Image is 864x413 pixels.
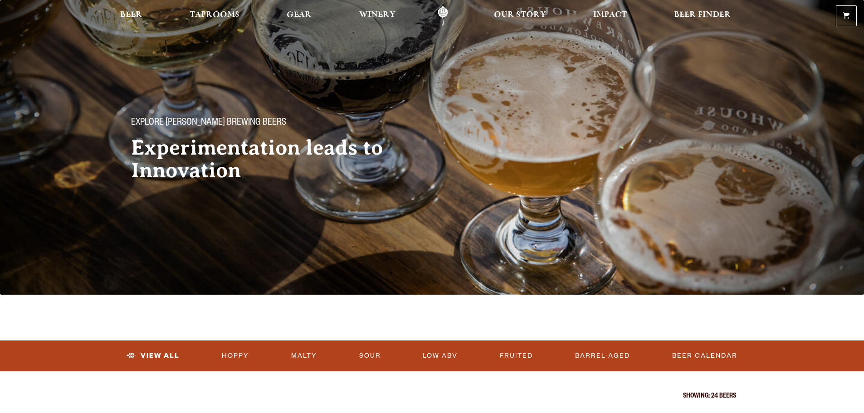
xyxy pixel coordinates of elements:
[426,6,460,26] a: Odell Home
[488,6,552,26] a: Our Story
[184,6,245,26] a: Taprooms
[494,11,546,19] span: Our Story
[669,345,741,366] a: Beer Calendar
[287,11,312,19] span: Gear
[353,6,401,26] a: Winery
[114,6,148,26] a: Beer
[281,6,317,26] a: Gear
[587,6,633,26] a: Impact
[668,6,737,26] a: Beer Finder
[190,11,239,19] span: Taprooms
[131,136,414,182] h2: Experimentation leads to Innovation
[288,345,321,366] a: Malty
[128,393,736,400] p: Showing: 24 Beers
[496,345,537,366] a: Fruited
[419,345,461,366] a: Low ABV
[593,11,627,19] span: Impact
[356,345,385,366] a: Sour
[131,117,286,129] span: Explore [PERSON_NAME] Brewing Beers
[218,345,253,366] a: Hoppy
[359,11,395,19] span: Winery
[120,11,142,19] span: Beer
[123,345,183,366] a: View All
[674,11,731,19] span: Beer Finder
[571,345,634,366] a: Barrel Aged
